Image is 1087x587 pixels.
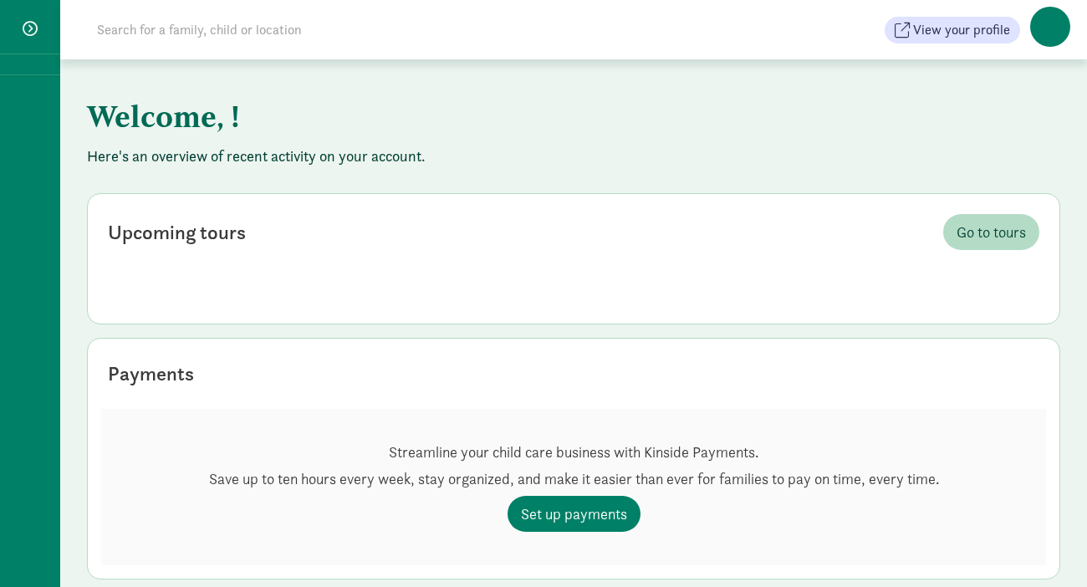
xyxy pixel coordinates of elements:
[508,496,640,532] a: Set up payments
[108,217,246,248] div: Upcoming tours
[87,86,915,146] h1: Welcome, !
[957,221,1026,243] span: Go to tours
[209,469,939,489] p: Save up to ten hours every week, stay organized, and make it easier than ever for families to pay...
[943,214,1039,250] a: Go to tours
[209,442,939,462] p: Streamline your child care business with Kinside Payments.
[521,503,627,525] span: Set up payments
[885,17,1020,43] button: View your profile
[87,146,1060,166] p: Here's an overview of recent activity on your account.
[87,13,556,47] input: Search for a family, child or location
[913,20,1010,40] span: View your profile
[108,359,194,389] div: Payments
